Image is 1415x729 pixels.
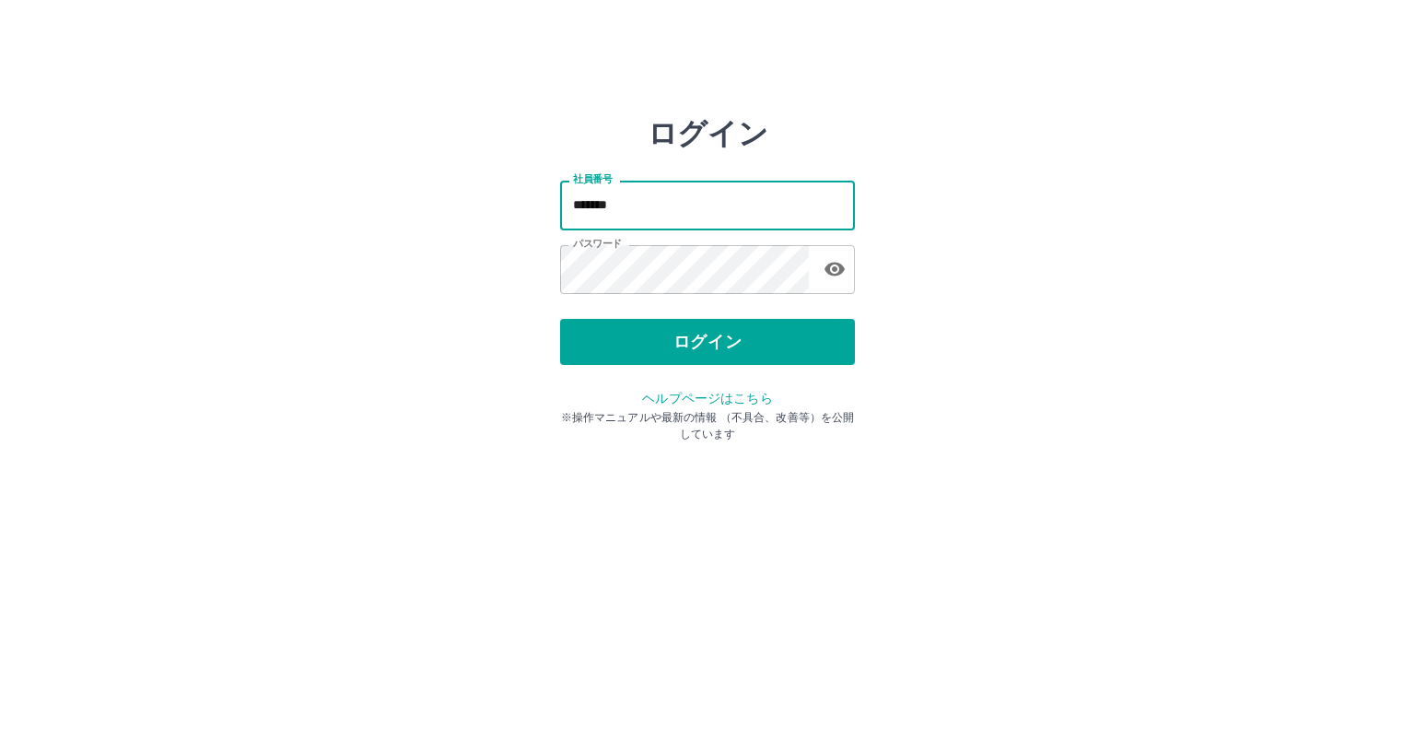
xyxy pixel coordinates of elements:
p: ※操作マニュアルや最新の情報 （不具合、改善等）を公開しています [560,409,855,442]
h2: ログイン [648,116,768,151]
a: ヘルプページはこちら [642,391,772,406]
button: ログイン [560,319,855,365]
label: パスワード [573,237,622,251]
label: 社員番号 [573,172,612,186]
